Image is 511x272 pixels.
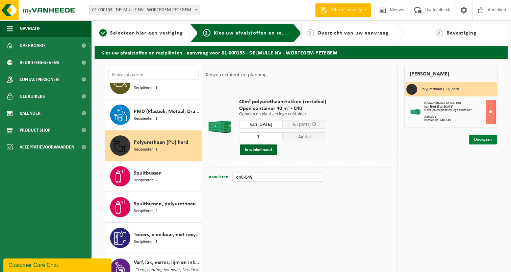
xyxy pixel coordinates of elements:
span: Toners, vloeibaar, niet recycleerbaar, gevaarlijk [134,231,200,239]
span: Recipiënten: 1 [134,146,157,153]
span: Gebruikers [20,88,45,105]
span: Kies uw afvalstoffen en recipiënten [214,30,307,36]
span: Overzicht van uw aanvraag [317,30,389,36]
input: Materiaal zoeken [108,70,199,80]
p: Ophalen en plaatsen lege container [239,112,326,117]
span: Acceptatievoorwaarden [20,139,74,156]
span: Navigatie [20,20,41,37]
button: PMD (Plastiek, Metaal, Drankkartons) (bedrijven) Recipiënten: 1 [105,99,202,130]
input: bv. C10-005 [232,173,323,182]
span: Recipiënten: 1 [134,85,157,91]
span: 1 [99,29,107,37]
div: Ophalen en plaatsen lege container [424,109,495,112]
div: Containers: c40-549 [424,119,495,122]
span: Annuleren [209,175,228,179]
input: Selecteer datum [239,120,283,129]
span: Recipiënten: 1 [134,239,157,245]
span: Recipiënten: 1 [134,116,157,122]
span: Product Shop [20,122,50,139]
span: Aantal [283,132,326,141]
div: Keuze recipiënt en planning [202,66,270,83]
span: Spuitbussen [134,169,162,177]
span: Open container 40 m³ - C40 [424,101,461,105]
span: Spuitbussen, polyurethaan (PU) [134,200,200,208]
button: Polyurethaan (PU) hard Recipiënten: 1 [105,130,202,161]
span: 4 [436,29,443,37]
span: 3 [307,29,314,37]
button: Spuitbussen, polyurethaan (PU) Recipiënten: 2 [105,192,202,223]
div: Aantal: 1 [424,115,495,119]
span: Recipiënten: 2 [134,208,157,214]
button: Annuleren [208,173,229,182]
h2: Kies uw afvalstoffen en recipiënten - aanvraag voor 01-000153 - DELMULLE NV - WORTEGEM-PETEGEM [95,46,508,59]
a: Doorgaan [469,135,497,144]
span: 01-000153 - DELMULLE NV - WORTEGEM-PETEGEM [90,5,200,15]
button: Oliefilters Recipiënten: 1 [105,69,202,99]
a: Offerte aanvragen [315,3,371,17]
span: tot [DATE] [292,122,310,127]
div: [PERSON_NAME] [404,66,497,82]
span: PMD (Plastiek, Metaal, Drankkartons) (bedrijven) [134,108,200,116]
h3: Polyurethaan (PU) hard [420,84,459,95]
span: Offerte aanvragen [329,7,367,14]
span: 2 [203,29,210,37]
span: Kalender [20,105,41,122]
span: Bedrijfsgegevens [20,54,59,71]
button: In winkelmand [240,144,277,155]
span: Recipiënten: 2 [134,177,157,184]
span: Bevestiging [446,30,477,36]
span: 40m³ polyurethaanstukken (restafval) [239,98,326,105]
span: Verf, lak, vernis, lijm en inkt, industrieel in kleinverpakking [134,258,200,267]
span: Selecteer hier een vestiging [110,30,183,36]
span: Contactpersonen [20,71,59,88]
span: Open container 40 m³ - C40 [239,105,326,112]
button: Toners, vloeibaar, niet recycleerbaar, gevaarlijk Recipiënten: 1 [105,223,202,253]
strong: Van [DATE] tot [DATE] [424,105,453,109]
span: Polyurethaan (PU) hard [134,138,188,146]
iframe: chat widget [3,257,113,272]
span: Dashboard [20,37,45,54]
a: 1Selecteer hier een vestiging [98,29,184,37]
button: Spuitbussen Recipiënten: 2 [105,161,202,192]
